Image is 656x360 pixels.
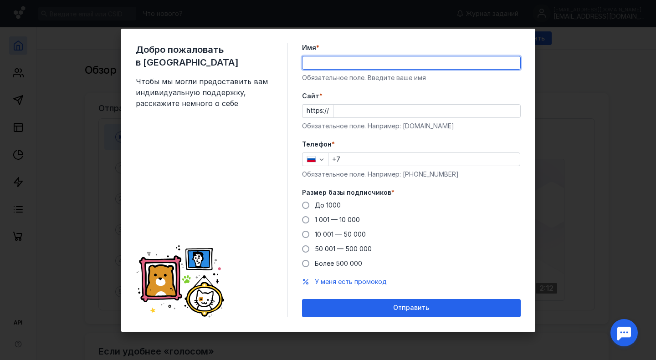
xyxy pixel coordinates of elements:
span: 1 001 — 10 000 [315,216,360,223]
span: Отправить [393,304,429,312]
button: Отправить [302,299,521,317]
span: 10 001 — 50 000 [315,230,366,238]
span: До 1000 [315,201,341,209]
span: 50 001 — 500 000 [315,245,372,253]
span: Чтобы мы могли предоставить вам индивидуальную поддержку, расскажите немного о себе [136,76,272,109]
div: Обязательное поле. Введите ваше имя [302,73,521,82]
span: Добро пожаловать в [GEOGRAPHIC_DATA] [136,43,272,69]
button: У меня есть промокод [315,277,387,286]
div: Обязательное поле. Например: [DOMAIN_NAME] [302,122,521,131]
span: Имя [302,43,316,52]
div: Обязательное поле. Например: [PHONE_NUMBER] [302,170,521,179]
span: У меня есть промокод [315,278,387,285]
span: Размер базы подписчиков [302,188,391,197]
span: Cайт [302,91,319,101]
span: Более 500 000 [315,259,362,267]
span: Телефон [302,140,332,149]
